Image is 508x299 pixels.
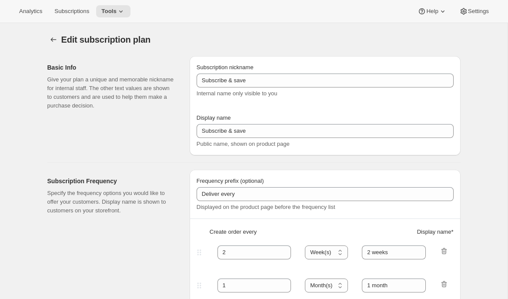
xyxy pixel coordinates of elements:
button: Subscription plans [47,34,60,46]
span: Frequency prefix (optional) [197,178,264,184]
span: Settings [468,8,489,15]
span: Subscription nickname [197,64,254,71]
p: Specify the frequency options you would like to offer your customers. Display name is shown to cu... [47,189,176,215]
input: 1 month [362,245,426,259]
button: Settings [454,5,494,17]
input: Subscribe & Save [197,124,454,138]
button: Analytics [14,5,47,17]
span: Create order every [210,228,257,236]
span: Displayed on the product page before the frequency list [197,204,335,210]
button: Tools [96,5,130,17]
input: Subscribe & Save [197,74,454,87]
span: Display name [197,114,231,121]
span: Display name * [417,228,454,236]
span: Edit subscription plan [61,35,151,44]
input: 1 month [362,279,426,292]
span: Analytics [19,8,42,15]
span: Subscriptions [54,8,89,15]
span: Help [426,8,438,15]
span: Internal name only visible to you [197,90,277,97]
span: Public name, shown on product page [197,141,290,147]
span: Tools [101,8,117,15]
input: Deliver every [197,187,454,201]
p: Give your plan a unique and memorable nickname for internal staff. The other text values are show... [47,75,176,110]
h2: Basic Info [47,63,176,72]
button: Help [412,5,452,17]
button: Subscriptions [49,5,94,17]
h2: Subscription Frequency [47,177,176,185]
